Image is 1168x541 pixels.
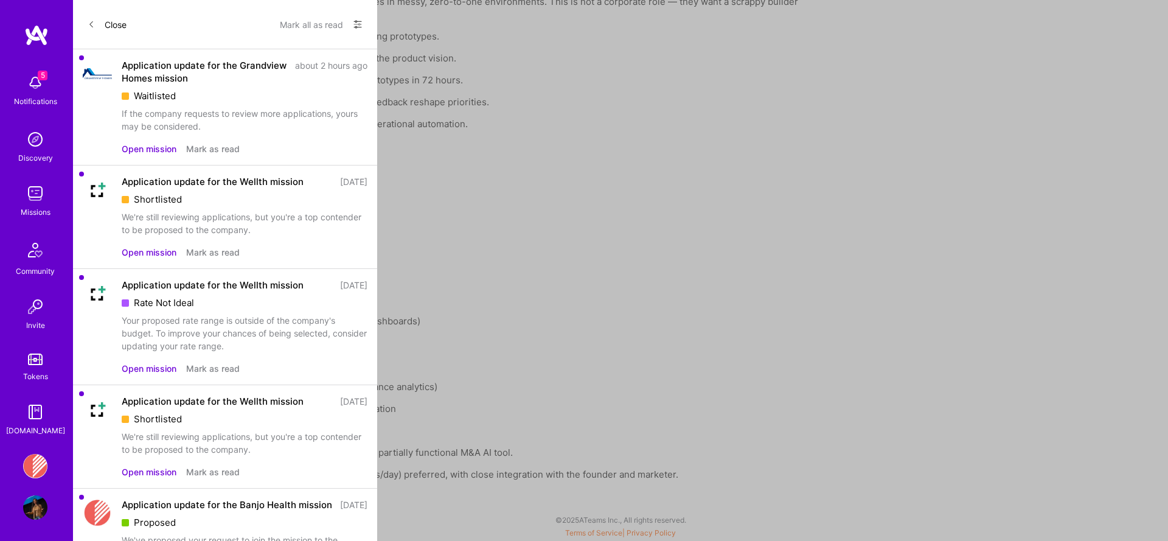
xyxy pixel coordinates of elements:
div: Application update for the Grandview Homes mission [122,59,288,85]
button: Mark all as read [280,15,343,34]
button: Mark as read [186,466,240,478]
div: Discovery [18,152,53,164]
button: Close [88,15,127,34]
img: guide book [23,400,47,424]
img: logo [24,24,49,46]
button: Open mission [122,362,176,375]
div: [DATE] [340,175,367,188]
div: Proposed [122,516,367,529]
a: Banjo Health: AI Coding Tools Enablement Workshop [20,454,50,478]
div: Application update for the Wellth mission [122,395,304,408]
div: Shortlisted [122,413,367,425]
a: User Avatar [20,495,50,520]
div: Community [16,265,55,277]
img: Company Logo [83,395,112,424]
img: discovery [23,127,47,152]
button: Open mission [122,246,176,259]
div: We're still reviewing applications, but you're a top contender to be proposed to the company. [122,430,367,456]
div: Tokens [23,370,48,383]
img: Banjo Health: AI Coding Tools Enablement Workshop [23,454,47,478]
img: Community [21,236,50,265]
div: Shortlisted [122,193,367,206]
div: Your proposed rate range is outside of the company's budget. To improve your chances of being sel... [122,314,367,352]
div: Rate Not Ideal [122,296,367,309]
img: Company Logo [84,498,111,528]
div: Waitlisted [122,89,367,102]
div: Application update for the Wellth mission [122,175,304,188]
div: Application update for the Wellth mission [122,279,304,291]
div: [DATE] [340,498,367,511]
div: We're still reviewing applications, but you're a top contender to be proposed to the company. [122,211,367,236]
div: Invite [26,319,45,332]
button: Mark as read [186,362,240,375]
img: Company Logo [83,279,112,308]
div: [DOMAIN_NAME] [6,424,65,437]
div: If the company requests to review more applications, yours may be considered. [122,107,367,133]
button: Open mission [122,142,176,155]
button: Mark as read [186,142,240,155]
div: [DATE] [340,395,367,408]
div: [DATE] [340,279,367,291]
img: Invite [23,295,47,319]
img: teamwork [23,181,47,206]
button: Mark as read [186,246,240,259]
div: Application update for the Banjo Health mission [122,498,332,511]
img: tokens [28,354,43,365]
img: Company Logo [83,175,112,204]
div: Missions [21,206,50,218]
img: Company Logo [83,68,112,79]
img: User Avatar [23,495,47,520]
div: about 2 hours ago [295,59,367,85]
button: Open mission [122,466,176,478]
